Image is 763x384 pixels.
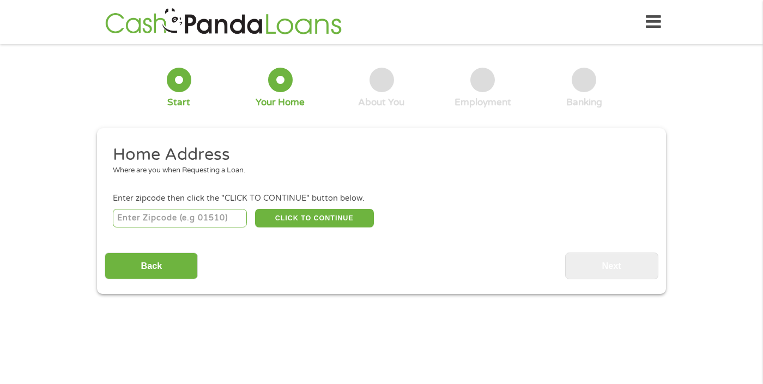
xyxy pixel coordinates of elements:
[113,193,650,205] div: Enter zipcode then click the "CLICK TO CONTINUE" button below.
[167,97,190,109] div: Start
[255,209,374,227] button: CLICK TO CONTINUE
[105,253,198,279] input: Back
[566,97,602,109] div: Banking
[113,165,643,176] div: Where are you when Requesting a Loan.
[455,97,511,109] div: Employment
[102,7,345,38] img: GetLoanNow Logo
[256,97,305,109] div: Your Home
[565,253,658,279] input: Next
[113,144,643,166] h2: Home Address
[359,97,405,109] div: About You
[113,209,247,227] input: Enter Zipcode (e.g 01510)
